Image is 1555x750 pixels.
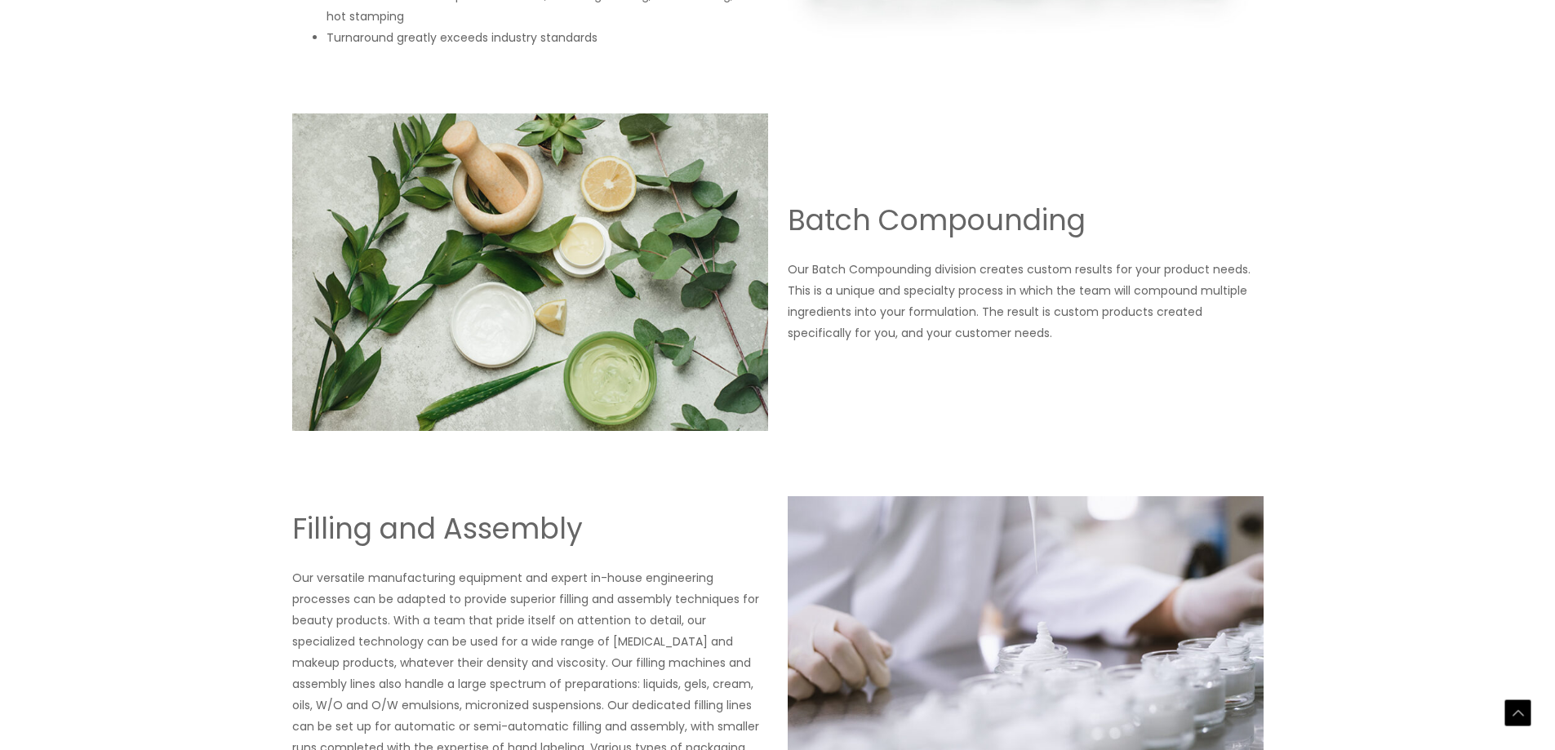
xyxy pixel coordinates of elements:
[788,259,1264,344] p: Our Batch Compounding division creates custom results for your product needs. This is a unique an...
[292,510,768,548] h2: Filling and Assembly
[292,113,768,431] img: Cosmetic Solutions Contract Manufacturing Compounding Image
[788,202,1264,239] h2: Batch Compounding
[327,27,768,48] li: Turnaround greatly exceeds industry standards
